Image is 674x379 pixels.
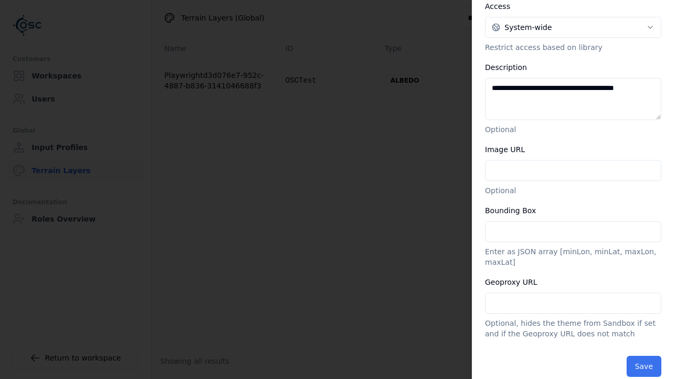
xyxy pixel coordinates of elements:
label: Image URL [485,145,525,154]
label: Geoproxy URL [485,278,537,286]
p: Optional, hides the theme from Sandbox if set and if the Geoproxy URL does not match [485,318,661,339]
label: Bounding Box [485,206,536,215]
label: Access [485,2,510,11]
label: Description [485,63,527,72]
p: Enter as JSON array [minLon, minLat, maxLon, maxLat] [485,246,661,267]
p: Optional [485,185,661,196]
p: Optional [485,124,661,135]
p: Restrict access based on library [485,42,661,53]
button: Save [627,356,661,377]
